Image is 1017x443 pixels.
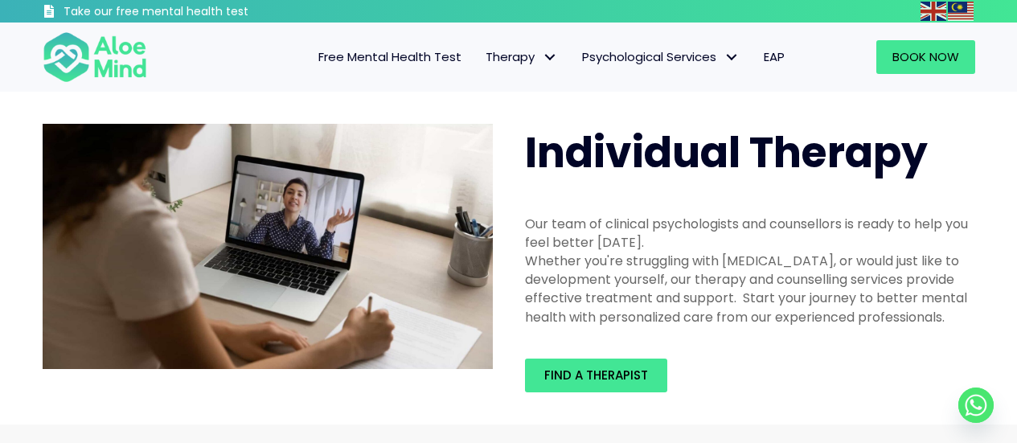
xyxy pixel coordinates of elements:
[921,2,946,21] img: en
[525,252,975,326] div: Whether you're struggling with [MEDICAL_DATA], or would just like to development yourself, our th...
[892,48,959,65] span: Book Now
[43,31,147,84] img: Aloe mind Logo
[544,367,648,384] span: Find a therapist
[752,40,797,74] a: EAP
[168,40,797,74] nav: Menu
[486,48,558,65] span: Therapy
[582,48,740,65] span: Psychological Services
[306,40,474,74] a: Free Mental Health Test
[958,388,994,423] a: Whatsapp
[525,123,928,182] span: Individual Therapy
[948,2,974,21] img: ms
[525,359,667,392] a: Find a therapist
[570,40,752,74] a: Psychological ServicesPsychological Services: submenu
[525,215,975,252] div: Our team of clinical psychologists and counsellors is ready to help you feel better [DATE].
[474,40,570,74] a: TherapyTherapy: submenu
[64,4,334,20] h3: Take our free mental health test
[948,2,975,20] a: Malay
[921,2,948,20] a: English
[720,46,744,69] span: Psychological Services: submenu
[539,46,562,69] span: Therapy: submenu
[43,4,334,23] a: Take our free mental health test
[876,40,975,74] a: Book Now
[764,48,785,65] span: EAP
[43,124,493,370] img: Therapy online individual
[318,48,461,65] span: Free Mental Health Test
